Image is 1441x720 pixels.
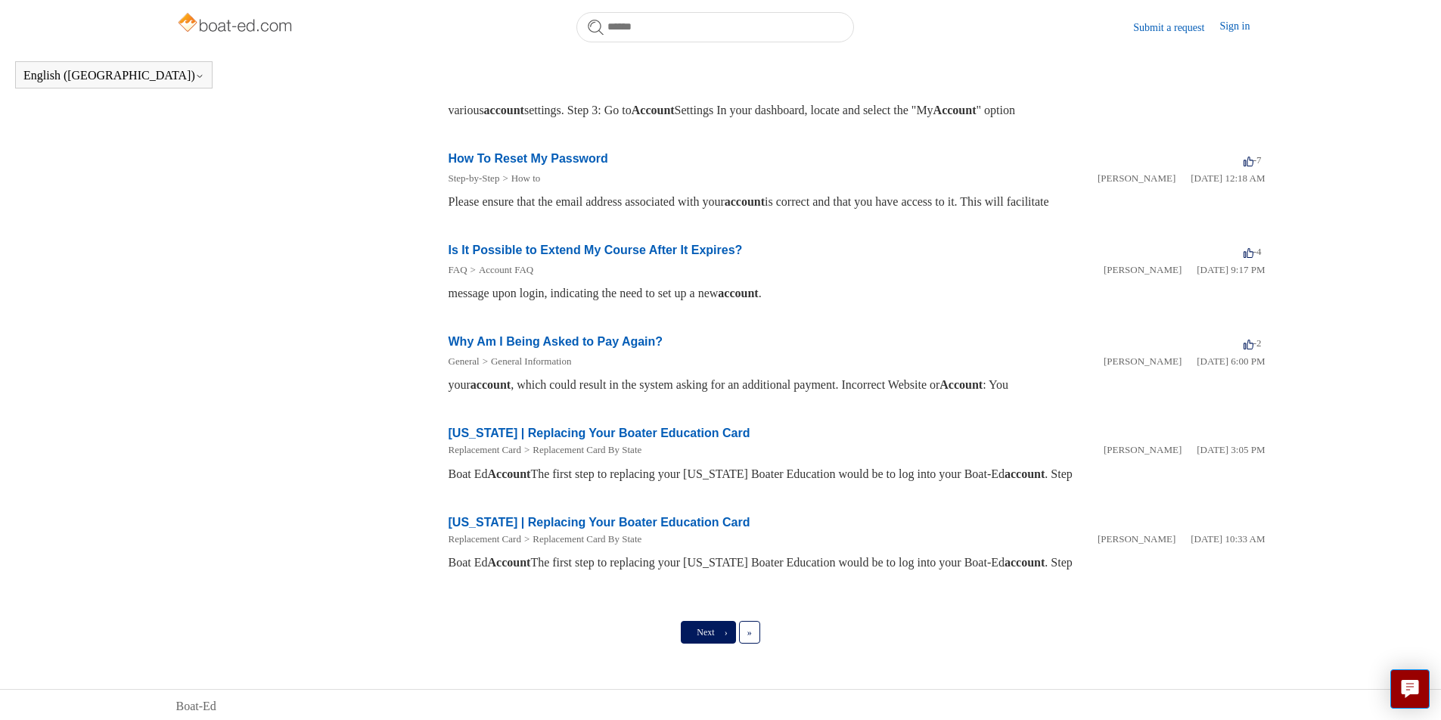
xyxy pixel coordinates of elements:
[449,172,500,184] a: Step-by-Step
[449,427,750,439] a: [US_STATE] | Replacing Your Boater Education Card
[1244,246,1262,257] span: -4
[479,264,533,275] a: Account FAQ
[176,697,216,715] a: Boat-Ed
[718,287,758,299] em: account
[725,195,765,208] em: account
[449,244,743,256] a: Is It Possible to Extend My Course After It Expires?
[1390,669,1430,709] button: Live chat
[449,171,500,186] li: Step-by-Step
[533,444,641,455] a: Replacement Card By State
[449,532,521,547] li: Replacement Card
[576,12,854,42] input: Search
[1244,154,1262,166] span: -7
[449,284,1266,303] div: message upon login, indicating the need to set up a new .
[491,355,571,367] a: General Information
[632,104,675,116] em: Account
[488,467,531,480] em: Account
[449,376,1266,394] div: your , which could result in the system asking for an additional payment. Incorrect Website or : You
[1133,20,1219,36] a: Submit a request
[1244,337,1262,349] span: -2
[747,627,752,638] span: »
[681,621,735,644] a: Next
[1197,355,1265,367] time: 01/05/2024, 18:00
[449,554,1266,572] div: Boat Ed The first step to replacing your [US_STATE] Boater Education would be to log into your Bo...
[449,101,1266,119] div: various settings. Step 3: Go to Settings In your dashboard, locate and select the "My " option
[480,354,572,369] li: General Information
[449,262,467,278] li: FAQ
[449,355,480,367] a: General
[449,354,480,369] li: General
[488,556,531,569] em: Account
[933,104,977,116] em: Account
[23,69,204,82] button: English ([GEOGRAPHIC_DATA])
[1005,467,1045,480] em: account
[499,171,540,186] li: How to
[449,152,608,165] a: How To Reset My Password
[511,172,541,184] a: How to
[521,442,641,458] li: Replacement Card By State
[1098,532,1175,547] li: [PERSON_NAME]
[521,532,641,547] li: Replacement Card By State
[449,193,1266,211] div: Please ensure that the email address associated with your is correct and that you have access to ...
[470,378,511,391] em: account
[484,104,524,116] em: account
[467,262,534,278] li: Account FAQ
[1219,18,1265,36] a: Sign in
[725,627,728,638] span: ›
[449,444,521,455] a: Replacement Card
[1197,264,1265,275] time: 03/15/2022, 21:17
[1197,444,1265,455] time: 05/22/2024, 15:05
[697,627,714,638] span: Next
[449,442,521,458] li: Replacement Card
[1191,533,1265,545] time: 05/22/2024, 10:33
[449,516,750,529] a: [US_STATE] | Replacing Your Boater Education Card
[449,533,521,545] a: Replacement Card
[1191,172,1265,184] time: 03/14/2022, 00:18
[449,465,1266,483] div: Boat Ed The first step to replacing your [US_STATE] Boater Education would be to log into your Bo...
[1104,354,1182,369] li: [PERSON_NAME]
[449,264,467,275] a: FAQ
[176,9,297,39] img: Boat-Ed Help Center home page
[1104,442,1182,458] li: [PERSON_NAME]
[1005,556,1045,569] em: account
[1098,171,1175,186] li: [PERSON_NAME]
[533,533,641,545] a: Replacement Card By State
[449,335,663,348] a: Why Am I Being Asked to Pay Again?
[939,378,983,391] em: Account
[1104,262,1182,278] li: [PERSON_NAME]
